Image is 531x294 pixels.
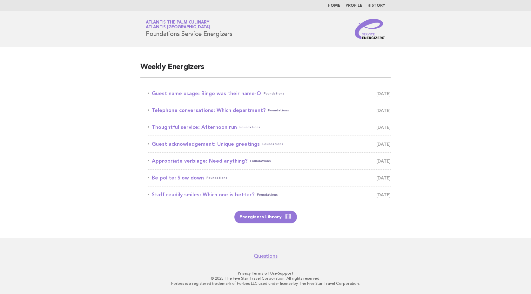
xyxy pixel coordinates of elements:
[367,4,385,8] a: History
[71,271,460,276] p: · ·
[254,253,278,259] a: Questions
[376,173,391,182] span: [DATE]
[355,19,385,39] img: Service Energizers
[148,123,391,132] a: Thoughtful service: Afternoon runFoundations [DATE]
[148,173,391,182] a: Be polite: Slow downFoundations [DATE]
[376,157,391,165] span: [DATE]
[328,4,340,8] a: Home
[346,4,362,8] a: Profile
[71,281,460,286] p: Forbes is a registered trademark of Forbes LLC used under license by The Five Star Travel Corpora...
[376,123,391,132] span: [DATE]
[257,190,278,199] span: Foundations
[264,89,285,98] span: Foundations
[148,106,391,115] a: Telephone conversations: Which department?Foundations [DATE]
[148,157,391,165] a: Appropriate verbiage: Need anything?Foundations [DATE]
[268,106,289,115] span: Foundations
[148,190,391,199] a: Staff readily smiles: Which one is better?Foundations [DATE]
[376,190,391,199] span: [DATE]
[140,62,391,78] h2: Weekly Energizers
[376,140,391,149] span: [DATE]
[146,20,210,29] a: Atlantis The Palm CulinaryAtlantis [GEOGRAPHIC_DATA]
[252,271,277,276] a: Terms of Use
[148,89,391,98] a: Guest name usage: Bingo was their name-OFoundations [DATE]
[278,271,293,276] a: Support
[146,25,210,30] span: Atlantis [GEOGRAPHIC_DATA]
[71,276,460,281] p: © 2025 The Five Star Travel Corporation. All rights reserved.
[239,123,260,132] span: Foundations
[376,106,391,115] span: [DATE]
[250,157,271,165] span: Foundations
[234,211,297,223] a: Energizers Library
[262,140,283,149] span: Foundations
[146,21,232,37] h1: Foundations Service Energizers
[148,140,391,149] a: Guest acknowledgement: Unique greetingsFoundations [DATE]
[206,173,227,182] span: Foundations
[376,89,391,98] span: [DATE]
[238,271,251,276] a: Privacy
